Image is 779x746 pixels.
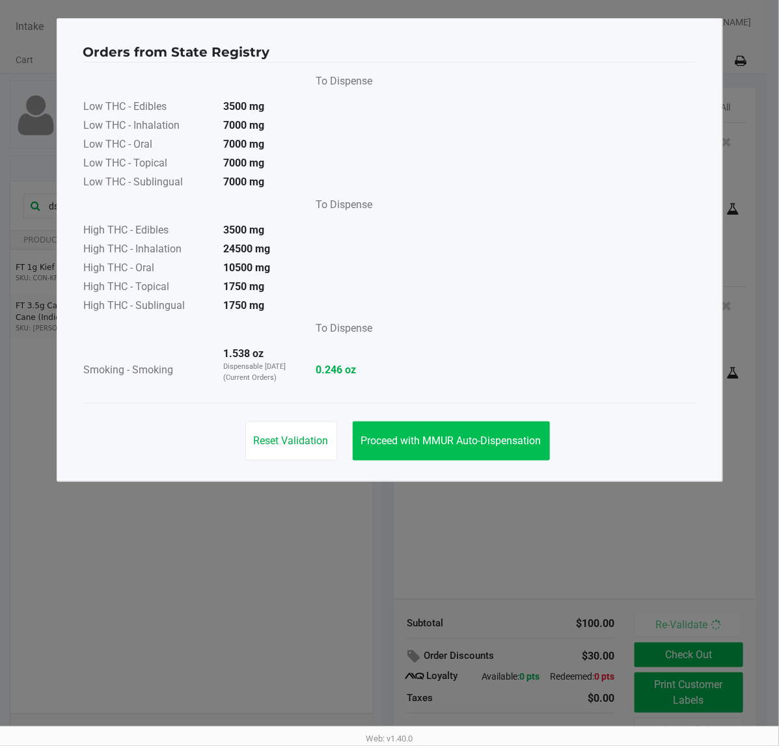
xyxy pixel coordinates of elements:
[224,119,265,131] strong: 7000 mg
[83,260,213,278] td: High THC - Oral
[224,347,264,360] strong: 1.538 oz
[224,224,265,236] strong: 3500 mg
[83,155,213,174] td: Low THC - Topical
[83,42,270,62] h4: Orders from State Registry
[306,69,374,98] td: To Dispense
[224,299,265,312] strong: 1750 mg
[83,241,213,260] td: High THC - Inhalation
[83,297,213,316] td: High THC - Sublingual
[245,421,337,460] button: Reset Validation
[83,345,213,396] td: Smoking - Smoking
[224,176,265,188] strong: 7000 mg
[316,362,373,378] strong: 0.246 oz
[353,421,550,460] button: Proceed with MMUR Auto-Dispensation
[224,243,271,255] strong: 24500 mg
[83,278,213,297] td: High THC - Topical
[306,193,374,222] td: To Dispense
[83,174,213,193] td: Low THC - Sublingual
[224,100,265,113] strong: 3500 mg
[224,138,265,150] strong: 7000 mg
[83,136,213,155] td: Low THC - Oral
[224,261,271,274] strong: 10500 mg
[366,734,413,743] span: Web: v1.40.0
[224,157,265,169] strong: 7000 mg
[83,117,213,136] td: Low THC - Inhalation
[361,434,541,447] span: Proceed with MMUR Auto-Dispensation
[254,434,329,447] span: Reset Validation
[306,316,374,345] td: To Dispense
[83,222,213,241] td: High THC - Edibles
[224,280,265,293] strong: 1750 mg
[224,362,294,383] p: Dispensable [DATE] (Current Orders)
[83,98,213,117] td: Low THC - Edibles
